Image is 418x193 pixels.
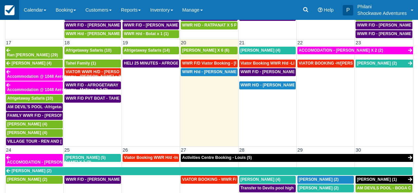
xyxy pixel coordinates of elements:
span: WWR H/D - [PERSON_NAME] X 1 (1) [241,83,310,87]
span: Tahel Family (1) [66,61,96,66]
a: Activities Centre Booking - Louis (5) [181,154,413,162]
a: [PERSON_NAME] (2) [5,167,412,175]
img: checkfront-main-nav-mini-logo.png [5,5,15,15]
span: Viator Booking WWR H/d -Inchbald [PERSON_NAME] X 4 (4) [124,155,239,160]
span: [PERSON_NAME] (4) [7,122,47,126]
span: WWR H/d - [PERSON_NAME] x2 (2) [182,70,249,74]
p: Shockwave Adventures [357,10,407,17]
span: 21 [239,40,245,45]
a: WWR F/D PVT BOAT - TAHEL FAMILY x 5 (1) [64,95,121,103]
a: WWR F/D - AFROGETAWAY SAFARIS X5 (5) [64,81,121,89]
span: 27 [180,147,187,153]
a: WWR H/d - Bolat x 1 (1) [123,30,179,38]
a: VIATOR BOOKING -H/[PERSON_NAME] X 4 (4) [297,60,354,68]
span: Ran [PERSON_NAME] (29) [7,53,58,57]
a: Viator Booking WWR H/d -Inchbald [PERSON_NAME] X 4 (4) [123,154,179,162]
span: [PERSON_NAME] (2) [12,169,52,173]
span: VILLAGE TOUR - REN AND [PERSON_NAME] X4 (4) [7,139,106,144]
span: [PERSON_NAME] (1) [357,177,397,182]
span: VIATOR BOOKING - WWR F/[PERSON_NAME], [PERSON_NAME] 4 (4) [182,177,316,182]
span: WWR F/D PVT BOAT - TAHEL FAMILY x 5 (1) [66,96,150,101]
span: 26 [122,147,129,153]
a: VIATOR BOOKING - WWR F/[PERSON_NAME], [PERSON_NAME] 4 (4) [181,176,237,184]
a: [PERSON_NAME] (2) [297,184,354,192]
span: [PERSON_NAME] (2) [7,177,47,182]
span: WWR H/d - Bolat x 1 (1) [124,31,169,36]
a: [PERSON_NAME] (4) [239,176,296,184]
span: [PERSON_NAME] X 6 (6) [182,48,229,53]
span: 25 [64,147,70,153]
a: WWR H/d - [PERSON_NAME] X 2 (2) [64,30,121,38]
a: AM DEVILS POOL - BOGA CHITE X 1 (1) [356,184,412,192]
a: VILLAGE TOUR - REN AND [PERSON_NAME] X4 (4) [6,138,63,146]
span: [PERSON_NAME] (2) [299,177,339,182]
a: WWR F/D - [PERSON_NAME] X 2 (2) [64,22,121,29]
span: Activities Centre Booking - Louis (5) [182,155,252,160]
span: WWR F/D - [PERSON_NAME] X3 (3) [124,23,192,27]
span: [PERSON_NAME] (4) [241,48,281,53]
a: Accommodation @ 1048 Aerodrome - MaNare X 2 (2) [5,81,63,94]
span: [PERSON_NAME] (5) [66,155,106,160]
span: Transfer to Devils pool high tea- [PERSON_NAME] X4 (4) [241,186,349,190]
span: [PERSON_NAME] (2) [357,61,397,66]
p: Philani [357,3,407,10]
a: WWR F/D - [PERSON_NAME] X 4 (4) [356,30,412,38]
span: Accommodation @ 1048 Aerodrome - [PERSON_NAME] x 2 (2) [7,74,127,79]
span: WWR F/D - [PERSON_NAME] X 2 (2) [66,23,135,27]
a: ACCOMODATION - [PERSON_NAME] X 2 (2) [297,47,413,55]
a: [PERSON_NAME] (1) [356,176,413,184]
a: Transfer to Devils pool high tea- [PERSON_NAME] X4 (4) [239,184,296,192]
a: WWR F/D Viator Booking - [PERSON_NAME] X1 (1) [181,60,237,68]
span: 22 [297,40,303,45]
span: WWR H/d - [PERSON_NAME] X 2 (2) [66,31,135,36]
a: AM DEVIL'S POOL -Afrigetaway Safaris X5 (5) [6,103,63,111]
a: WWR H/D - [PERSON_NAME] X 1 (1) [239,81,296,89]
span: 24 [5,147,12,153]
span: Viator Booking WWR H/d -Li, Jiahao X 2 (2) [241,61,323,66]
span: FAMILY WWR F/D - [PERSON_NAME] X4 (4) [7,113,91,118]
span: WWR F/D - [PERSON_NAME] X4 (4) [241,70,308,74]
span: 29 [297,147,303,153]
span: 19 [122,40,129,45]
span: Afrigetaway Safaris (10) [7,96,53,101]
a: Afrigetaway Safaris (10) [6,95,63,103]
span: 18 [64,40,70,45]
i: Help [318,8,323,12]
span: Accommodation @ 1048 Aerodrome - MaNare X 2 (2) [7,87,108,92]
span: WWR H/D - RATPANAT X 5 PLUS 1 (5) [182,23,254,27]
span: [PERSON_NAME] (2) [299,186,339,190]
span: VIATOR BOOKING -H/[PERSON_NAME] X 4 (4) [299,61,388,66]
a: [PERSON_NAME] (4) [6,129,63,137]
a: WWR F/D - [PERSON_NAME] (5) [64,176,121,184]
a: WWR F/D - [PERSON_NAME] X3 (3) [123,22,179,29]
span: AM DEVIL'S POOL -Afrigetaway Safaris X5 (5) [7,105,95,109]
span: Afrigetaway Safaris (14) [124,48,170,53]
span: WWR F/D - AFROGETAWAY SAFARIS X5 (5) [66,83,149,87]
span: Help [324,7,334,13]
span: WWR F/D - [PERSON_NAME] (5) [66,177,128,182]
span: ACCOMODATION - [PERSON_NAME] X 2 (2) [299,48,383,53]
span: WWR F/D Viator Booking - [PERSON_NAME] X1 (1) [182,61,280,66]
a: WWR H/d - [PERSON_NAME] x2 (2) [181,68,237,76]
a: Viator Booking WWR H/d -Li, Jiahao X 2 (2) [239,60,296,68]
a: ACCOMODATION - [PERSON_NAME] X 2 (2) [5,154,63,167]
a: Accommodation @ 1048 Aerodrome - [PERSON_NAME] x 2 (2) [5,68,63,81]
span: Afrigetaway Safaris (10) [66,48,112,53]
span: ACCOMODATION - [PERSON_NAME] X 2 (2) [7,160,91,165]
a: VIATOR WWR H/D - [PERSON_NAME] 3 (3) [64,68,121,76]
span: 20 [180,40,187,45]
a: WWR F/D - [PERSON_NAME] X4 (4) [239,68,296,76]
a: HELI 25 MINUTES - AFROGETAWAY SAFARIS X5 (5) [123,60,179,68]
a: [PERSON_NAME] (2) [356,60,413,68]
a: Ran [PERSON_NAME] (29) [5,47,63,59]
span: 28 [239,147,245,153]
span: HELI 25 MINUTES - AFROGETAWAY SAFARIS X5 (5) [124,61,223,66]
span: VIATOR WWR H/D - [PERSON_NAME] 3 (3) [66,70,147,74]
a: [PERSON_NAME] (2) [6,176,63,184]
span: [PERSON_NAME] (4) [12,61,52,66]
a: [PERSON_NAME] (4) [5,60,63,68]
span: 17 [5,40,12,45]
span: [PERSON_NAME] (4) [7,130,47,135]
a: WWR H/D - RATPANAT X 5 PLUS 1 (5) [181,22,237,29]
a: [PERSON_NAME] X 6 (6) [181,47,237,55]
